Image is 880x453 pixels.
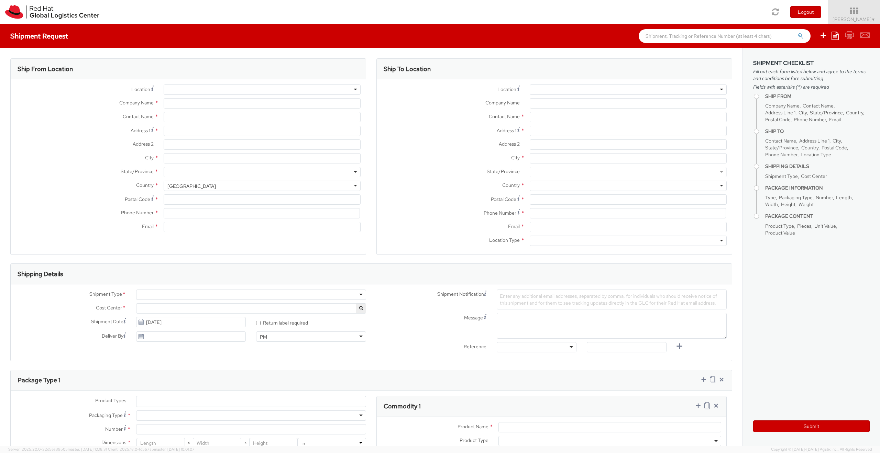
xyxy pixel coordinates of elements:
span: Location Type [489,237,520,243]
span: Location Type [801,151,831,158]
span: State/Province [487,168,520,174]
span: Product Value [765,230,795,236]
span: Address 2 [133,141,154,147]
label: Return label required [256,318,309,326]
span: X [185,438,193,448]
span: Postal Code [125,196,150,202]
div: PM [260,333,267,340]
span: [PERSON_NAME] [833,16,876,22]
img: rh-logistics-00dfa346123c4ec078e1.svg [5,5,99,19]
span: Deliver By [102,332,123,340]
h4: Package Information [765,185,870,191]
span: Address 2 [499,141,520,147]
span: Location [131,86,150,92]
span: Server: 2025.20.0-32d5ea39505 [8,447,107,452]
h4: Package Content [765,214,870,219]
span: Unit Value [814,223,836,229]
span: Phone Number [484,210,516,216]
span: Email [829,116,841,123]
span: Type [765,194,776,201]
span: Address Line 1 [799,138,829,144]
span: X [241,438,249,448]
span: Number [816,194,833,201]
span: Cost Center [96,304,122,312]
span: Address 1 [497,127,516,134]
span: Client: 2025.18.0-fd567a5 [108,447,195,452]
span: Email [508,223,520,229]
span: Fill out each form listed below and agree to the terms and conditions before submitting [753,68,870,82]
h3: Package Type 1 [18,377,60,384]
span: Dimensions [101,439,126,445]
span: Weight [799,201,814,207]
span: Phone Number [121,209,154,216]
span: Product Name [458,423,488,430]
span: Country [846,110,863,116]
span: Postal Code [765,116,791,123]
h3: Ship From Location [18,66,73,72]
span: Shipment Type [89,291,122,298]
h4: Ship To [765,129,870,134]
span: Country [801,145,818,151]
input: Shipment, Tracking or Reference Number (at least 4 chars) [639,29,811,43]
button: Submit [753,420,870,432]
span: Length [836,194,852,201]
h3: Shipping Details [18,271,63,278]
span: Message [464,315,483,321]
span: Email [142,223,154,229]
span: Contact Name [123,113,154,120]
span: Height [781,201,795,207]
span: Packaging Type [779,194,813,201]
span: Phone Number [765,151,797,158]
span: Country [136,182,154,188]
span: Company Name [485,100,520,106]
span: City [799,110,807,116]
input: Height [249,438,298,448]
span: Location [497,86,516,92]
h4: Shipment Request [10,32,68,40]
span: State/Province [121,168,154,174]
span: Postal Code [491,196,516,202]
input: Width [193,438,241,448]
div: [GEOGRAPHIC_DATA] [167,183,216,190]
h3: Shipment Checklist [753,60,870,66]
span: State/Province [765,145,798,151]
span: Company Name [119,100,154,106]
span: Pieces [797,223,811,229]
span: Width [765,201,778,207]
span: Phone Number [794,116,826,123]
span: Enter any additional email addresses, separated by comma, for individuals who should receive noti... [500,293,717,306]
span: Cost Center [801,173,827,179]
span: Country [502,182,520,188]
span: Address 1 [131,127,150,134]
span: Contact Name [765,138,796,144]
span: Product Type [460,437,488,443]
input: Return label required [256,321,261,325]
span: Packaging Type [89,412,123,418]
span: Shipment Notification [437,291,484,298]
span: Contact Name [489,113,520,120]
h4: Shipping Details [765,164,870,169]
span: Reference [464,343,486,350]
span: Copyright © [DATE]-[DATE] Agistix Inc., All Rights Reserved [771,447,872,452]
span: master, [DATE] 10:01:07 [154,447,195,452]
span: City [145,155,154,161]
span: Number [105,426,123,432]
h3: Ship To Location [384,66,431,72]
span: State/Province [810,110,843,116]
span: Address Line 1 [765,110,795,116]
span: Contact Name [803,103,834,109]
h3: Commodity 1 [384,403,421,410]
span: master, [DATE] 10:18:31 [68,447,107,452]
button: Logout [790,6,821,18]
span: ▼ [871,17,876,22]
span: City [511,155,520,161]
input: Length [136,438,185,448]
span: Product Type [765,223,794,229]
span: Shipment Type [765,173,798,179]
span: Shipment Date [91,318,123,325]
span: Fields with asterisks (*) are required [753,83,870,90]
h4: Ship From [765,94,870,99]
span: City [833,138,841,144]
span: Company Name [765,103,800,109]
span: Postal Code [822,145,847,151]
